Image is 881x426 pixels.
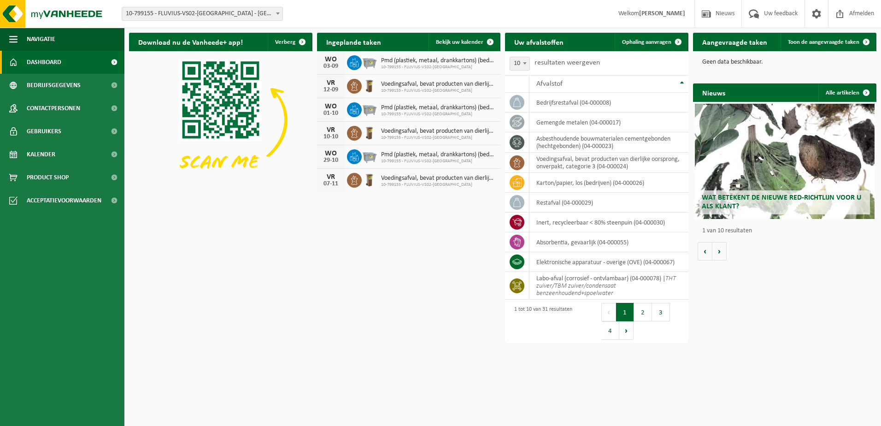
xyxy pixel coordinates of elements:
a: Alle artikelen [818,83,875,102]
span: 10-799155 - FLUVIUS-VS02-[GEOGRAPHIC_DATA] [381,65,496,70]
span: 10-799155 - FLUVIUS-VS02-[GEOGRAPHIC_DATA] [381,88,496,94]
img: WB-0140-HPE-BN-01 [362,77,377,93]
span: Toon de aangevraagde taken [788,39,859,45]
img: WB-0140-HPE-BN-01 [362,172,377,187]
span: Afvalstof [536,80,563,88]
span: Contactpersonen [27,97,80,120]
h2: Download nu de Vanheede+ app! [129,33,252,51]
span: Pmd (plastiek, metaal, drankkartons) (bedrijven) [381,104,496,112]
div: 01-10 [322,110,340,117]
button: Next [619,321,634,340]
span: 10-799155 - FLUVIUS-VS02-TORHOUT - TORHOUT [122,7,283,21]
h2: Uw afvalstoffen [505,33,573,51]
td: labo-afval (corrosief - ontvlambaar) (04-000078) | [529,272,688,300]
span: 10-799155 - FLUVIUS-VS02-[GEOGRAPHIC_DATA] [381,112,496,117]
h2: Aangevraagde taken [693,33,776,51]
label: resultaten weergeven [534,59,600,66]
a: Wat betekent de nieuwe RED-richtlijn voor u als klant? [695,104,875,219]
td: karton/papier, los (bedrijven) (04-000026) [529,173,688,193]
td: asbesthoudende bouwmaterialen cementgebonden (hechtgebonden) (04-000023) [529,132,688,153]
h2: Nieuws [693,83,734,101]
span: Acceptatievoorwaarden [27,189,101,212]
div: 1 tot 10 van 31 resultaten [510,302,572,341]
div: VR [322,79,340,87]
span: 10 [510,57,530,71]
span: 10 [510,57,529,70]
td: restafval (04-000029) [529,193,688,213]
img: WB-2500-GAL-GY-01 [362,54,377,70]
span: Voedingsafval, bevat producten van dierlijke oorsprong, onverpakt, categorie 3 [381,175,496,182]
button: Verberg [268,33,311,51]
button: 1 [616,303,634,321]
span: 10-799155 - FLUVIUS-VS02-[GEOGRAPHIC_DATA] [381,182,496,188]
div: 12-09 [322,87,340,93]
span: Voedingsafval, bevat producten van dierlijke oorsprong, onverpakt, categorie 3 [381,128,496,135]
span: 10-799155 - FLUVIUS-VS02-[GEOGRAPHIC_DATA] [381,159,496,164]
span: Navigatie [27,28,55,51]
div: 03-09 [322,63,340,70]
span: Dashboard [27,51,61,74]
span: Pmd (plastiek, metaal, drankkartons) (bedrijven) [381,57,496,65]
button: 2 [634,303,652,321]
a: Bekijk uw kalender [429,33,499,51]
button: Previous [601,303,616,321]
button: 3 [652,303,670,321]
div: 10-10 [322,134,340,140]
div: 07-11 [322,181,340,187]
span: Wat betekent de nieuwe RED-richtlijn voor u als klant? [702,194,861,210]
h2: Ingeplande taken [317,33,390,51]
td: gemengde metalen (04-000017) [529,112,688,132]
a: Toon de aangevraagde taken [781,33,875,51]
img: WB-2500-GAL-GY-01 [362,148,377,164]
div: VR [322,173,340,181]
span: Verberg [275,39,295,45]
div: VR [322,126,340,134]
span: 10-799155 - FLUVIUS-VS02-TORHOUT - TORHOUT [122,7,282,20]
span: Pmd (plastiek, metaal, drankkartons) (bedrijven) [381,151,496,159]
div: WO [322,150,340,157]
td: inert, recycleerbaar < 80% steenpuin (04-000030) [529,213,688,232]
button: Vorige [698,242,712,260]
button: Volgende [712,242,727,260]
p: Geen data beschikbaar. [702,59,867,65]
span: Bekijk uw kalender [436,39,483,45]
span: Product Shop [27,166,69,189]
div: 29-10 [322,157,340,164]
button: 4 [601,321,619,340]
img: WB-0140-HPE-BN-01 [362,124,377,140]
span: 10-799155 - FLUVIUS-VS02-[GEOGRAPHIC_DATA] [381,135,496,141]
td: absorbentia, gevaarlijk (04-000055) [529,232,688,252]
span: Voedingsafval, bevat producten van dierlijke oorsprong, onverpakt, categorie 3 [381,81,496,88]
td: bedrijfsrestafval (04-000008) [529,93,688,112]
span: Bedrijfsgegevens [27,74,81,97]
img: WB-2500-GAL-GY-01 [362,101,377,117]
span: Ophaling aanvragen [622,39,671,45]
i: THT zuiver/TBM zuiver/condensaat benzeenhoudend+spoelwater [536,275,676,297]
img: Download de VHEPlus App [129,51,312,189]
td: elektronische apparatuur - overige (OVE) (04-000067) [529,252,688,272]
span: Kalender [27,143,55,166]
td: voedingsafval, bevat producten van dierlijke oorsprong, onverpakt, categorie 3 (04-000024) [529,153,688,173]
div: WO [322,103,340,110]
strong: [PERSON_NAME] [639,10,685,17]
span: Gebruikers [27,120,61,143]
a: Ophaling aanvragen [615,33,687,51]
div: WO [322,56,340,63]
p: 1 van 10 resultaten [702,228,872,234]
